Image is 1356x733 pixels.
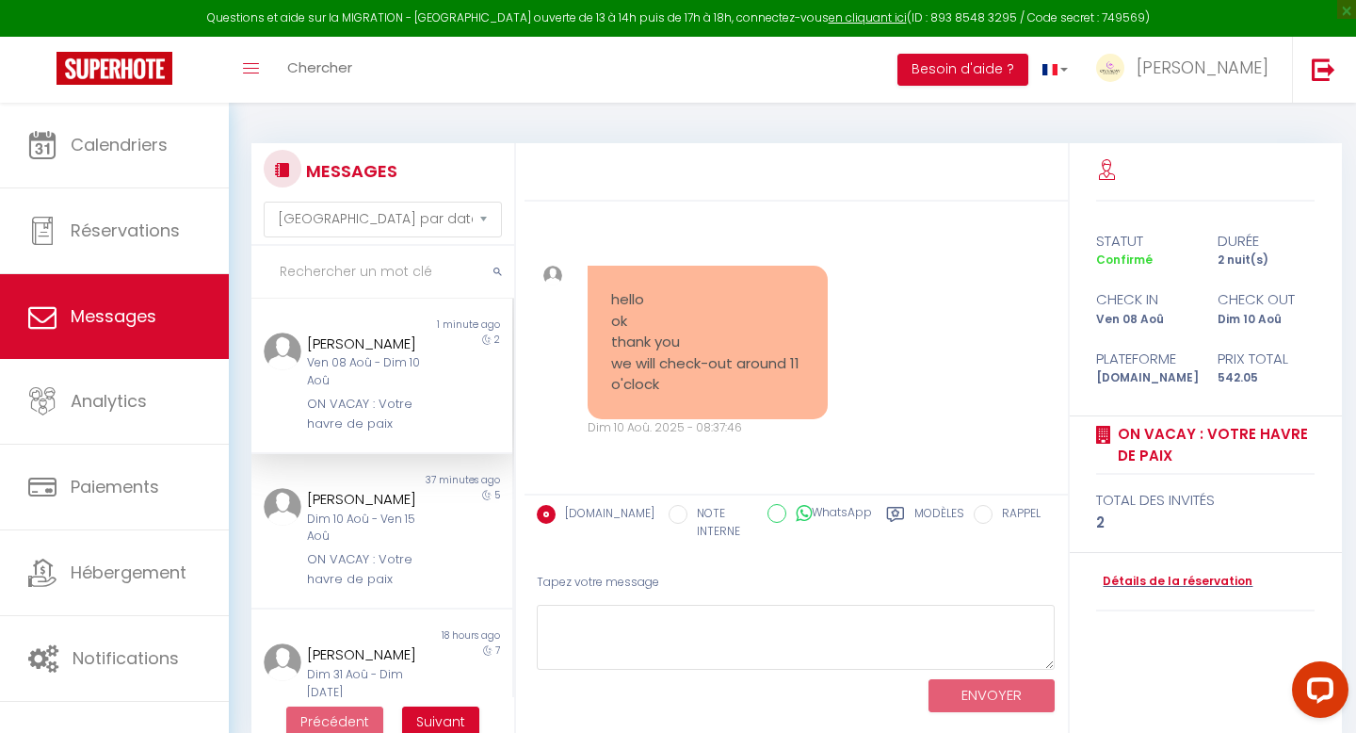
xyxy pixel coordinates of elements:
[1082,37,1292,103] a: ... [PERSON_NAME]
[1084,348,1205,370] div: Plateforme
[829,9,907,25] a: en cliquant ici
[1205,369,1327,387] div: 542.05
[494,488,500,502] span: 5
[307,550,434,589] div: ON VACAY : Votre havre de paix
[1205,288,1327,311] div: check out
[264,333,301,370] img: ...
[537,560,1056,606] div: Tapez votre message
[1084,311,1205,329] div: Ven 08 Aoû
[71,304,156,328] span: Messages
[71,219,180,242] span: Réservations
[56,52,172,85] img: Super Booking
[307,395,434,433] div: ON VACAY : Votre havre de paix
[1096,252,1153,268] span: Confirmé
[556,505,654,526] label: [DOMAIN_NAME]
[1111,423,1315,467] a: ON VACAY : Votre havre de paix
[416,712,465,731] span: Suivant
[1277,654,1356,733] iframe: LiveChat chat widget
[1312,57,1335,81] img: logout
[307,488,434,511] div: [PERSON_NAME]
[588,419,828,437] div: Dim 10 Aoû. 2025 - 08:37:46
[307,354,434,390] div: Ven 08 Aoû - Dim 10 Aoû
[301,150,397,192] h3: MESSAGES
[307,333,434,355] div: [PERSON_NAME]
[381,628,511,643] div: 18 hours ago
[543,266,563,285] img: ...
[264,643,301,681] img: ...
[307,666,434,702] div: Dim 31 Aoû - Dim [DATE]
[611,289,804,396] pre: hello ok thank you we will check-out around 11 o'clock
[993,505,1041,526] label: RAPPEL
[928,679,1055,712] button: ENVOYER
[786,504,872,525] label: WhatsApp
[251,246,514,299] input: Rechercher un mot clé
[1205,348,1327,370] div: Prix total
[1205,311,1327,329] div: Dim 10 Aoû
[914,505,964,544] label: Modèles
[1096,573,1252,591] a: Détails de la réservation
[71,475,159,498] span: Paiements
[1205,230,1327,252] div: durée
[381,318,511,333] div: 1 minute ago
[495,643,500,658] span: 7
[1084,230,1205,252] div: statut
[287,57,352,77] span: Chercher
[494,333,500,347] span: 2
[1096,54,1124,82] img: ...
[300,712,369,731] span: Précédent
[1084,369,1205,387] div: [DOMAIN_NAME]
[1137,56,1268,79] span: [PERSON_NAME]
[1096,512,1315,534] div: 2
[307,511,434,546] div: Dim 10 Aoû - Ven 15 Aoû
[1096,489,1315,512] div: total des invités
[71,561,186,584] span: Hébergement
[71,389,147,413] span: Analytics
[307,643,434,666] div: [PERSON_NAME]
[1205,252,1327,269] div: 2 nuit(s)
[71,133,168,156] span: Calendriers
[1084,288,1205,311] div: check in
[897,54,1028,86] button: Besoin d'aide ?
[73,646,179,670] span: Notifications
[687,505,753,541] label: NOTE INTERNE
[381,473,511,488] div: 37 minutes ago
[273,37,366,103] a: Chercher
[264,488,301,526] img: ...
